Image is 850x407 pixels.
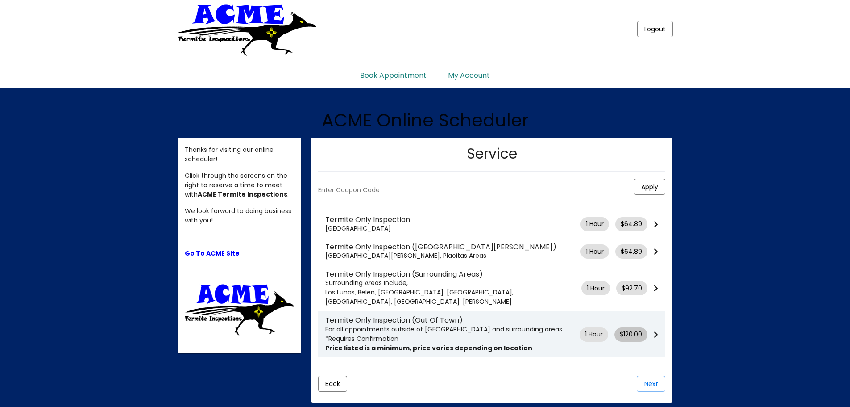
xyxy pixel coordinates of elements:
span: Next [644,379,658,388]
button: Back [318,376,347,392]
p: [GEOGRAPHIC_DATA][PERSON_NAME], Placitas Areas [325,251,580,260]
mat-chip: 1 Hour [580,244,609,259]
p: Thanks for visiting our online scheduler! [185,145,294,164]
mat-list-item: 1 Hour $64.89 [318,211,665,238]
h3: Termite Only Inspection (Out Of Town) [325,316,580,324]
span: $92.70 [622,284,642,293]
mat-chip: 1 Hour [580,217,609,231]
span: Logout [644,25,666,34]
button: Apply [634,179,665,195]
img: ttu_4460907765809774511.png [185,282,294,336]
h3: Termite Only Inspection [325,215,580,224]
p: *Requires Confirmation [325,334,580,344]
mat-chip: $64.89 [615,244,647,259]
h2: Service [467,145,517,162]
span: Back [325,379,340,388]
a: Go To ACME Site [185,249,240,258]
h3: Termite Only Inspection ([GEOGRAPHIC_DATA][PERSON_NAME]) [325,243,580,251]
h3: Termite Only Inspection (Surrounding Areas) [325,270,581,278]
p: Los Lunas, Belen, [GEOGRAPHIC_DATA], [GEOGRAPHIC_DATA], [GEOGRAPHIC_DATA], [GEOGRAPHIC_DATA], [PE... [325,288,581,306]
a: Book Appointment [349,63,437,81]
button: Logout [637,21,673,37]
button: Next [637,376,665,392]
mat-chip: 1 Hour [580,327,608,342]
p: [GEOGRAPHIC_DATA] [325,224,580,233]
strong: ACME Termite Inspections [198,190,287,199]
p: Click through the screens on the right to reserve a time to meet with . [185,171,294,199]
mat-list-item: 1 Hour $120.00 [318,311,665,357]
mat-chip: $64.89 [615,217,647,231]
strong: Price listed is a minimum, price varies depending on location [325,344,532,352]
a: My Account [437,63,501,81]
p: We look forward to doing business with you! [185,206,294,225]
mat-chip: $120.00 [614,327,647,342]
span: $64.89 [621,219,642,229]
span: $64.89 [621,247,642,256]
input: Enter Coupon Code [318,187,631,194]
mat-list-item: 1 Hour $64.89 [318,238,665,265]
mat-list-item: 1 Hour $92.70 [318,265,665,311]
h1: ACME Online Scheduler [178,109,673,131]
span: Apply [641,182,658,191]
p: Surrounding Areas Include, [325,278,581,288]
p: For all appointments outside of [GEOGRAPHIC_DATA] and surrounding areas [325,325,580,334]
span: $120.00 [620,330,642,339]
mat-chip: 1 Hour [581,281,610,295]
mat-chip: $92.70 [616,281,647,295]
